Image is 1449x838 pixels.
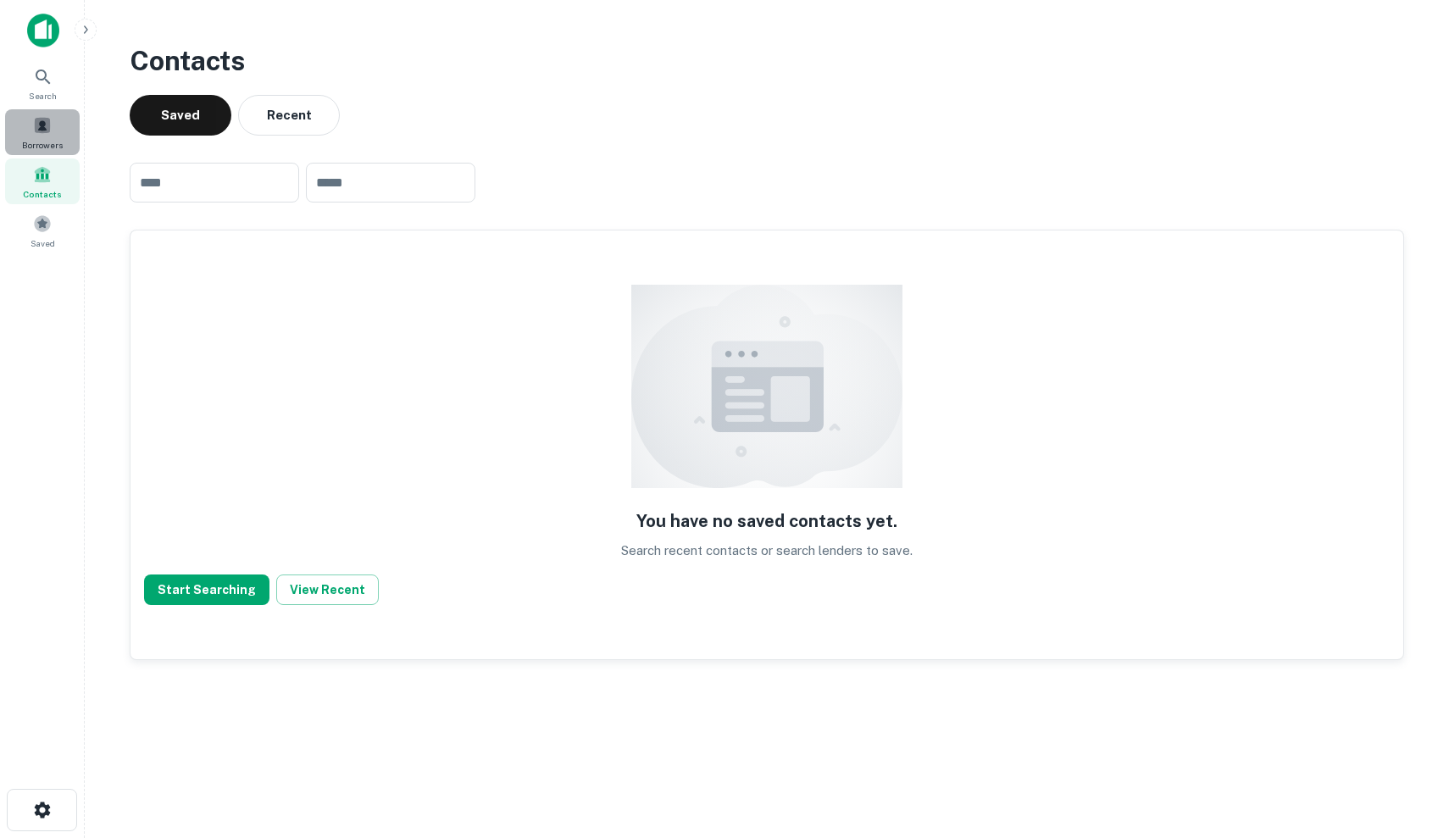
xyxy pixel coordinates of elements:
a: Contacts [5,158,80,204]
iframe: Chat Widget [1364,702,1449,784]
span: Contacts [23,187,62,201]
span: Borrowers [22,138,63,152]
h3: Contacts [130,41,1404,81]
button: View Recent [276,574,379,605]
span: Search [29,89,57,103]
img: empty content [631,285,902,488]
p: Search recent contacts or search lenders to save. [621,541,913,561]
a: Borrowers [5,109,80,155]
img: capitalize-icon.png [27,14,59,47]
a: Search [5,60,80,106]
button: Saved [130,95,231,136]
span: Saved [31,236,55,250]
a: Saved [5,208,80,253]
button: Recent [238,95,340,136]
h5: You have no saved contacts yet. [636,508,897,534]
button: Start Searching [144,574,269,605]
